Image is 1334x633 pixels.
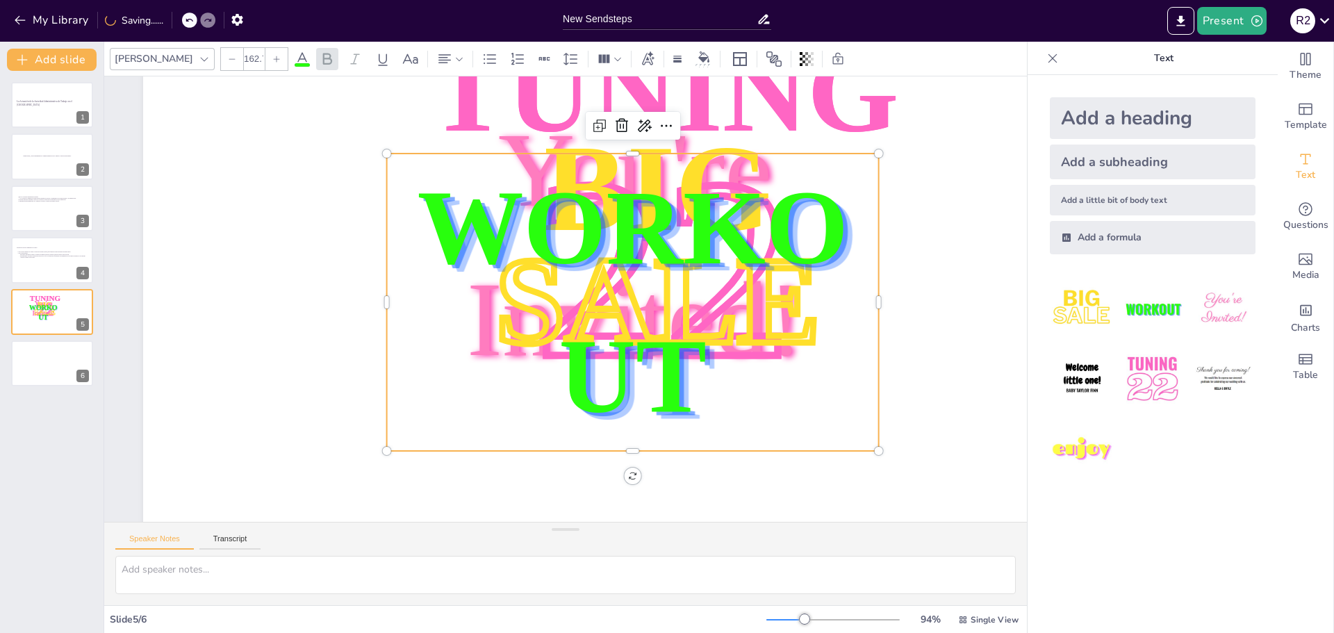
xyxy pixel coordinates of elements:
div: r 2 [1290,8,1315,33]
div: 4 [76,267,89,279]
img: 1.jpeg [1050,277,1114,341]
div: Get real-time input from your audience [1278,192,1333,242]
span: Text [1296,167,1315,183]
input: Insert title [563,9,757,29]
span: Estructura del Sistema Administrativo de Trabajo: [17,247,38,249]
button: Speaker Notes [115,534,194,550]
div: Change the overall theme [1278,42,1333,92]
div: Column Count [594,48,625,70]
div: Add a table [1278,342,1333,392]
div: Add charts and graphs [1278,292,1333,342]
div: Funciones, procedimientos e importancia en el marco laboral peruano.2 [11,133,93,179]
span: ¿Qué es la Autoridad Administrativa de Trabajo? [18,197,38,198]
button: Add slide [7,49,97,71]
div: Add images, graphics, shapes or video [1278,242,1333,292]
img: 6.jpeg [1191,347,1255,411]
img: 4.jpeg [1050,347,1114,411]
div: La Actuación de la Autoridad Administrativa de Trabajo en el [GEOGRAPHIC_DATA]1 [11,82,93,128]
span: *La máxima autoridad administrativa es el Ministerio de Trabajo y Promoción del Empleo (MTPE). [18,201,59,202]
button: Transcript [199,534,261,550]
div: Add text boxes [1278,142,1333,192]
div: ¿Qué es la Autoridad Administrativa de Trabajo?Es el conjunto de organismos del Estado peruano en... [11,186,93,231]
div: 3 [76,215,89,227]
span: Es el conjunto de organismos del Estado peruano encargados de velar por el cumplimiento de las no... [20,198,76,199]
button: r 2 [1290,7,1315,35]
img: 5.jpeg [1120,347,1185,411]
img: 3.jpeg [1191,277,1255,341]
div: 2 [76,163,89,176]
span: WORKOUT [29,303,58,320]
div: Background color [693,51,714,66]
div: Slide 5 / 6 [110,613,766,626]
span: Charts [1291,320,1320,336]
div: [PERSON_NAME] [112,49,196,68]
div: 1 [76,111,89,124]
span: Nivel Descentralizado: [19,253,28,254]
button: My Library [10,9,94,31]
span: Tuning [30,294,60,302]
span: Single View [971,614,1019,625]
button: Export to PowerPoint [1167,7,1194,35]
span: Funciones, procedimientos e importancia en el marco laboral peruano. [23,154,71,156]
span: Superintendencia Nacional de Fiscalización Laboral (SUNAFIL): Se encarga de la fiscalización del ... [20,256,85,258]
div: Add a heading [1050,97,1255,139]
span: Direcciones Regionales de Trabajo y Promoción del Empleo (DRTPE): Ejecutan las políticas laborale... [20,254,69,256]
div: Layout [729,48,751,70]
div: Estructura del Sistema Administrativo de Trabajo:Nivel Central: Ministerio de Trabajo y Promoción... [11,237,93,283]
span: *Su objetivo principal es garantizar el respeto de los derechos y deberes tanto de trabajadores c... [18,199,66,201]
div: Text effects [637,48,658,70]
div: 6 [11,340,93,386]
div: Add a subheading [1050,145,1255,179]
div: Saving...... [105,14,163,27]
span: Tuning [429,27,899,156]
span: BIG [38,300,52,309]
button: Present [1197,7,1267,35]
span: Media [1292,268,1319,283]
div: 6 [76,370,89,382]
span: BIG [544,119,772,255]
p: Text [1064,42,1264,75]
div: Add ready made slides [1278,92,1333,142]
div: Add a formula [1050,221,1255,254]
div: You're Invited!Tuning22Tuning22BIGSALEWORKOUT5 [11,289,93,335]
span: Theme [1290,67,1321,83]
span: Nivel Central: Ministerio de Trabajo y Promoción del Empleo (MTPE), que formula las políticas nac... [19,252,71,253]
div: 5 [76,318,89,331]
img: 2.jpeg [1120,277,1185,341]
img: 7.jpeg [1050,418,1114,482]
div: Border settings [670,48,685,70]
span: Template [1285,117,1327,133]
span: Questions [1283,217,1328,233]
div: Add a little bit of body text [1050,185,1255,215]
span: Table [1293,368,1318,383]
div: 94 % [914,613,947,626]
span: Position [766,51,782,67]
span: WORKOUT [418,168,848,434]
span: La Actuación de la Autoridad Administrativa de Trabajo en el [GEOGRAPHIC_DATA] [17,101,72,106]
